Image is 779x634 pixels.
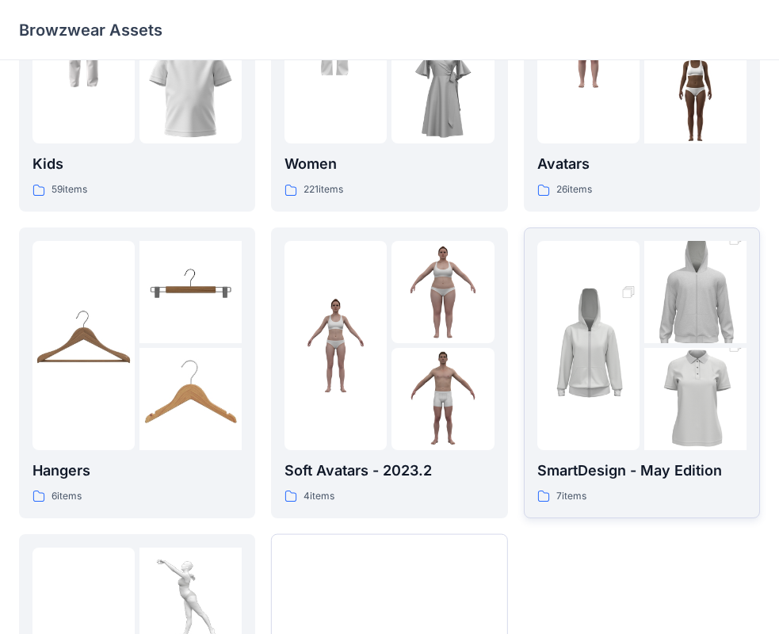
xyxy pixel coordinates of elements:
img: folder 3 [139,41,242,143]
p: 26 items [556,181,592,198]
a: folder 1folder 2folder 3SmartDesign - May Edition7items [524,227,760,518]
p: Soft Avatars - 2023.2 [284,460,494,482]
p: Hangers [32,460,242,482]
img: folder 1 [284,294,387,396]
img: folder 3 [644,41,747,143]
p: Women [284,153,494,175]
a: folder 1folder 2folder 3Hangers6items [19,227,255,518]
img: folder 3 [391,348,494,450]
img: folder 1 [537,269,640,422]
img: folder 3 [139,348,242,450]
p: 221 items [304,181,343,198]
img: folder 3 [644,323,747,476]
img: folder 2 [139,241,242,343]
img: folder 1 [32,294,135,396]
img: folder 2 [391,241,494,343]
img: folder 3 [391,41,494,143]
p: 59 items [52,181,87,198]
p: 6 items [52,488,82,505]
p: 7 items [556,488,586,505]
p: 4 items [304,488,334,505]
p: Kids [32,153,242,175]
a: folder 1folder 2folder 3Soft Avatars - 2023.24items [271,227,507,518]
p: Browzwear Assets [19,19,162,41]
p: SmartDesign - May Edition [537,460,747,482]
p: Avatars [537,153,747,175]
img: folder 2 [644,216,747,369]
